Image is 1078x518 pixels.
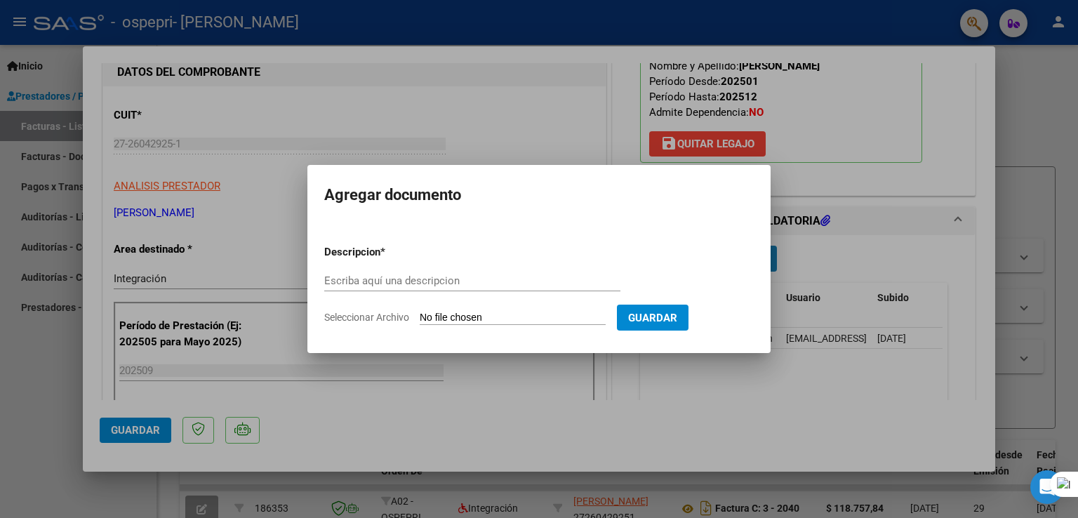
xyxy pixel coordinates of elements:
span: Seleccionar Archivo [324,312,409,323]
p: Descripcion [324,244,453,260]
h2: Agregar documento [324,182,754,208]
div: Open Intercom Messenger [1030,470,1064,504]
span: Guardar [628,312,677,324]
button: Guardar [617,305,688,331]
